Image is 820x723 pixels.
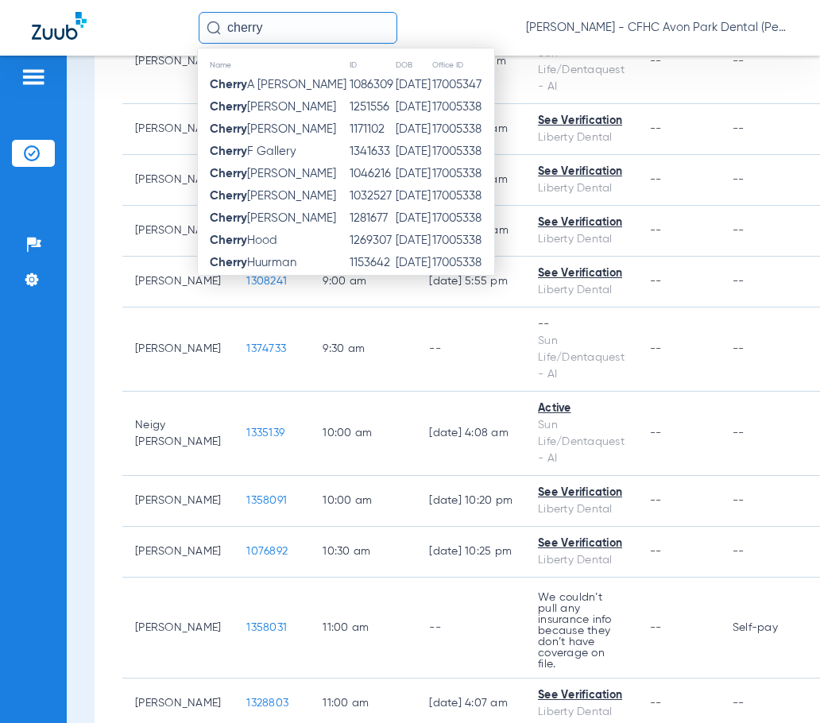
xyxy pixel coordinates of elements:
[431,230,494,252] td: 17005338
[122,104,234,155] td: [PERSON_NAME]
[246,622,287,633] span: 1358031
[431,56,494,74] th: Office ID
[210,123,336,135] span: [PERSON_NAME]
[210,212,247,224] strong: Cherry
[431,96,494,118] td: 17005338
[538,552,625,569] div: Liberty Dental
[431,141,494,163] td: 17005338
[210,101,247,113] strong: Cherry
[349,230,395,252] td: 1269307
[538,164,625,180] div: See Verification
[650,276,662,287] span: --
[210,234,247,246] strong: Cherry
[650,123,662,134] span: --
[349,96,395,118] td: 1251556
[650,546,662,557] span: --
[538,130,625,146] div: Liberty Dental
[395,274,431,296] td: [DATE]
[210,168,336,180] span: [PERSON_NAME]
[310,257,416,307] td: 9:00 AM
[210,123,247,135] strong: Cherry
[538,316,625,333] div: --
[538,485,625,501] div: See Verification
[32,12,87,40] img: Zuub Logo
[210,190,247,202] strong: Cherry
[349,56,395,74] th: ID
[395,163,431,185] td: [DATE]
[246,495,287,506] span: 1358091
[395,185,431,207] td: [DATE]
[310,527,416,578] td: 10:30 AM
[210,79,247,91] strong: Cherry
[431,185,494,207] td: 17005338
[122,206,234,257] td: [PERSON_NAME]
[349,252,395,274] td: 1153642
[210,234,277,246] span: Hood
[538,333,625,383] div: Sun Life/Dentaquest - AI
[349,274,395,296] td: 1029658
[395,230,431,252] td: [DATE]
[650,698,662,709] span: --
[395,56,431,74] th: DOB
[431,163,494,185] td: 17005338
[395,96,431,118] td: [DATE]
[538,113,625,130] div: See Verification
[349,185,395,207] td: 1032527
[21,68,46,87] img: hamburger-icon
[246,546,288,557] span: 1076892
[122,307,234,392] td: [PERSON_NAME]
[538,417,625,467] div: Sun Life/Dentaquest - AI
[349,163,395,185] td: 1046216
[349,74,395,96] td: 1086309
[538,592,625,670] p: We couldn’t pull any insurance info because they don’t have coverage on file.
[650,225,662,236] span: --
[246,343,286,354] span: 1374733
[538,215,625,231] div: See Verification
[538,180,625,197] div: Liberty Dental
[210,168,247,180] strong: Cherry
[210,257,247,269] strong: Cherry
[431,252,494,274] td: 17005338
[416,527,525,578] td: [DATE] 10:25 PM
[122,527,234,578] td: [PERSON_NAME]
[416,307,525,392] td: --
[431,207,494,230] td: 17005338
[538,282,625,299] div: Liberty Dental
[538,687,625,704] div: See Verification
[246,427,284,439] span: 1335139
[310,578,416,679] td: 11:00 AM
[538,535,625,552] div: See Verification
[207,21,221,35] img: Search Icon
[122,20,234,104] td: [PERSON_NAME]
[650,343,662,354] span: --
[210,79,346,91] span: A [PERSON_NAME]
[122,392,234,476] td: Neigy [PERSON_NAME]
[416,476,525,527] td: [DATE] 10:20 PM
[199,12,397,44] input: Search for patients
[650,495,662,506] span: --
[538,501,625,518] div: Liberty Dental
[310,476,416,527] td: 10:00 AM
[538,265,625,282] div: See Verification
[395,207,431,230] td: [DATE]
[349,141,395,163] td: 1341633
[650,427,662,439] span: --
[198,56,349,74] th: Name
[650,622,662,633] span: --
[650,174,662,185] span: --
[210,145,296,157] span: F Gallery
[122,155,234,206] td: [PERSON_NAME]
[246,698,288,709] span: 1328803
[431,118,494,141] td: 17005338
[395,141,431,163] td: [DATE]
[246,276,287,287] span: 1308241
[310,392,416,476] td: 10:00 AM
[431,74,494,96] td: 17005347
[310,307,416,392] td: 9:30 AM
[538,704,625,721] div: Liberty Dental
[650,56,662,67] span: --
[349,118,395,141] td: 1171102
[538,400,625,417] div: Active
[395,74,431,96] td: [DATE]
[741,647,820,723] div: Chat Widget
